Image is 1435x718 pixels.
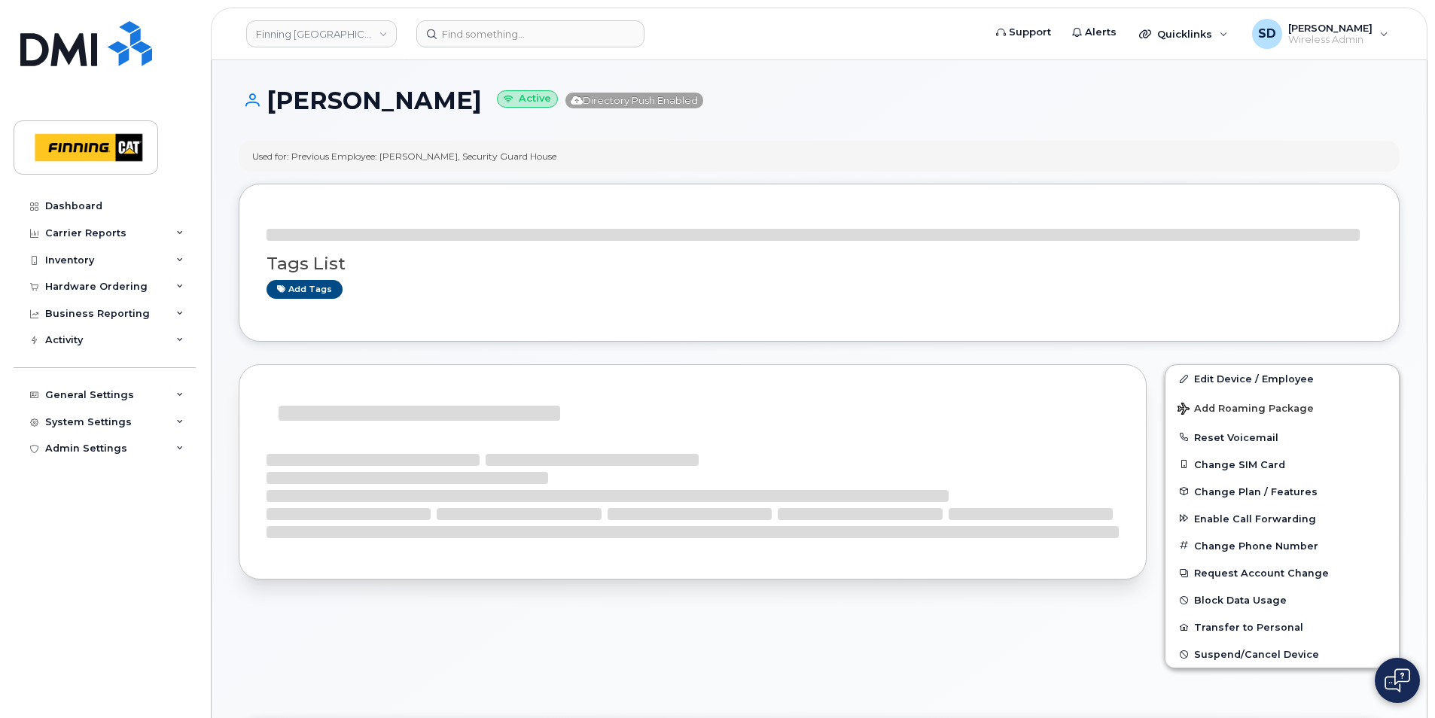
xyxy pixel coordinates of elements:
button: Add Roaming Package [1165,392,1399,423]
button: Block Data Usage [1165,586,1399,613]
span: Change Plan / Features [1194,485,1318,497]
button: Change Phone Number [1165,532,1399,559]
span: Suspend/Cancel Device [1194,649,1319,660]
span: Enable Call Forwarding [1194,513,1316,524]
a: Edit Device / Employee [1165,365,1399,392]
span: Add Roaming Package [1178,403,1314,417]
button: Request Account Change [1165,559,1399,586]
span: Directory Push Enabled [565,93,703,108]
button: Suspend/Cancel Device [1165,640,1399,668]
button: Enable Call Forwarding [1165,505,1399,532]
h3: Tags List [267,254,1372,273]
a: Add tags [267,280,343,299]
button: Change SIM Card [1165,451,1399,478]
small: Active [497,90,558,108]
button: Change Plan / Features [1165,478,1399,505]
h1: [PERSON_NAME] [239,87,1400,114]
div: Used for: Previous Employee: [PERSON_NAME], Security Guard House [252,150,556,163]
button: Reset Voicemail [1165,424,1399,451]
img: Open chat [1385,668,1410,692]
button: Transfer to Personal [1165,613,1399,640]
